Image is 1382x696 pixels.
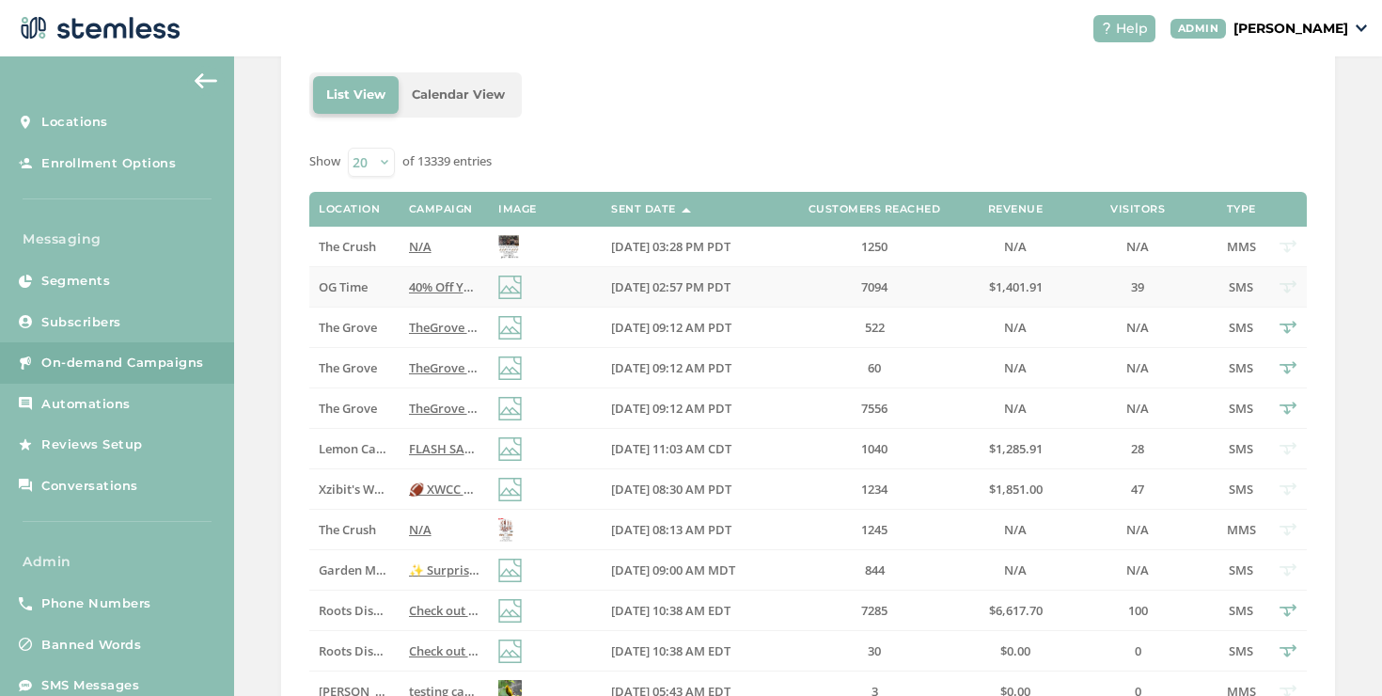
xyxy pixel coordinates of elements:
label: 09/29/2025 09:12 AM PDT [611,401,771,417]
span: N/A [409,238,432,255]
label: N/A [409,522,479,538]
label: 7556 [790,401,959,417]
span: 7094 [861,278,887,295]
label: N/A [1072,360,1203,376]
span: Reviews Setup [41,435,143,454]
label: 40% Off Your Favorite Brands Today at OG Time...Click The Link to Learn More!... Reply END to cancel [409,279,479,295]
span: Check out our new deals at Roots! Reply END to cancel [409,602,722,619]
label: 30 [790,643,959,659]
label: SMS [1222,441,1260,457]
span: N/A [1004,562,1027,578]
label: N/A [409,239,479,255]
span: SMS [1229,642,1253,659]
span: 39 [1131,278,1144,295]
span: Subscribers [41,313,121,332]
span: 40% Off Your Favorite Brands [DATE] at OG Time...Click The Link to Learn More!... Reply END to ca... [409,278,997,295]
label: 7285 [790,603,959,619]
li: List View [313,76,399,114]
label: of 13339 entries [402,152,492,171]
label: Visitors [1110,203,1165,215]
img: icon-arrow-back-accent-c549486e.svg [195,73,217,88]
label: Location [319,203,380,215]
label: SMS [1222,401,1260,417]
label: N/A [1072,401,1203,417]
label: 844 [790,562,959,578]
label: The Grove [319,320,389,336]
span: SMS [1229,278,1253,295]
span: 100 [1128,602,1148,619]
span: [DATE] 09:00 AM MDT [611,562,735,578]
span: [DATE] 09:12 AM PDT [611,359,731,376]
img: icon-img-d887fa0c.svg [498,356,522,380]
p: [PERSON_NAME] [1233,19,1348,39]
label: MMS [1222,239,1260,255]
span: SMS [1229,602,1253,619]
span: 1245 [861,521,887,538]
span: [DATE] 10:38 AM EDT [611,642,730,659]
label: Roots Dispensary - Med [319,643,389,659]
label: N/A [1072,522,1203,538]
span: MMS [1227,238,1256,255]
label: Customers Reached [809,203,941,215]
label: N/A [978,562,1053,578]
span: N/A [1126,521,1149,538]
span: $0.00 [1000,642,1030,659]
span: N/A [1126,359,1149,376]
span: TheGrove La Mesa: You have a new notification waiting for you, {first_name}! Reply END to cancel [409,359,975,376]
span: [DATE] 09:12 AM PDT [611,400,731,417]
span: SMS [1229,319,1253,336]
label: N/A [978,522,1053,538]
label: Xzibit's West Coast Cannabis Chatsworth [319,482,389,498]
span: SMS [1229,359,1253,376]
span: [DATE] 09:12 AM PDT [611,319,731,336]
span: Roots Dispensary - Med [319,642,455,659]
span: Banned Words [41,636,141,655]
label: $6,617.70 [978,603,1053,619]
span: N/A [1126,400,1149,417]
img: BGEMjPwyQ65KvS47RK6Gmae9sRPGPTZaQFif.jpg [498,518,513,542]
span: OG Time [319,278,368,295]
span: [DATE] 02:57 PM PDT [611,278,730,295]
span: SMS [1229,562,1253,578]
label: Sent Date [611,203,676,215]
label: Garden Mother Missoula [319,562,389,578]
label: The Crush [319,522,389,538]
label: 09/29/2025 10:38 AM EDT [611,643,771,659]
label: TheGrove La Mesa: You have a new notification waiting for you, {first_name}! Reply END to cancel [409,320,479,336]
img: icon-sort-1e1d7615.svg [682,208,691,213]
span: N/A [409,521,432,538]
img: icon-img-d887fa0c.svg [498,276,522,299]
span: 844 [865,562,885,578]
span: N/A [1126,238,1149,255]
label: 1040 [790,441,959,457]
label: Check out our new deals at Roots! Reply END to cancel [409,603,479,619]
label: 522 [790,320,959,336]
span: Help [1116,19,1148,39]
label: 1234 [790,482,959,498]
label: $1,851.00 [978,482,1053,498]
span: N/A [1004,238,1027,255]
span: N/A [1004,359,1027,376]
span: 7285 [861,602,887,619]
span: The Crush [319,521,376,538]
label: N/A [978,360,1053,376]
span: Check out our new deals at Roots! Reply END to cancel [409,642,722,659]
span: $1,285.91 [989,440,1043,457]
label: 09/29/2025 09:12 AM PDT [611,320,771,336]
span: 522 [865,319,885,336]
span: $1,851.00 [989,481,1043,498]
span: N/A [1004,521,1027,538]
label: SMS [1222,320,1260,336]
label: 09/29/2025 08:30 AM PDT [611,482,771,498]
span: TheGrove La Mesa: You have a new notification waiting for you, {first_name}! Reply END to cancel [409,319,975,336]
div: ADMIN [1170,19,1227,39]
label: N/A [1072,239,1203,255]
img: logo-dark-0685b13c.svg [15,9,181,47]
label: SMS [1222,562,1260,578]
label: SMS [1222,279,1260,295]
img: icon-img-d887fa0c.svg [498,316,522,340]
span: 60 [868,359,881,376]
img: icon-img-d887fa0c.svg [498,559,522,582]
span: The Crush [319,238,376,255]
label: TheGrove La Mesa: You have a new notification waiting for you, {first_name}! Reply END to cancel [409,401,479,417]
